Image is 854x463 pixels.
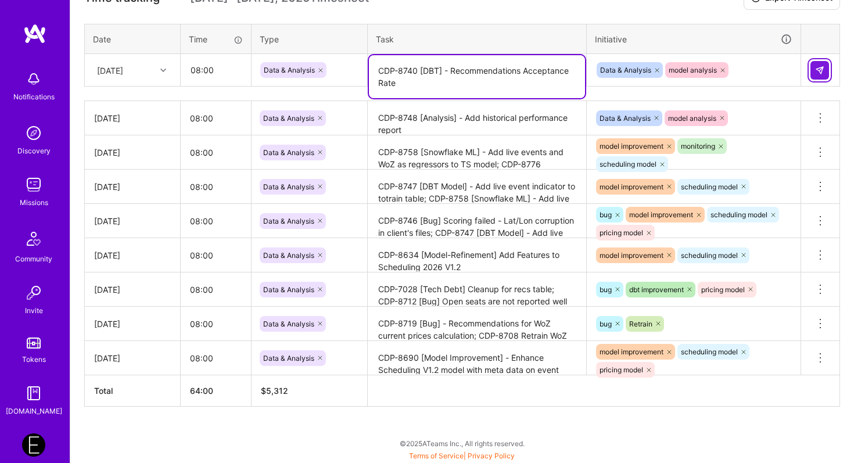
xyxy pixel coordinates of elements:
[263,285,314,294] span: Data & Analysis
[681,142,715,150] span: monitoring
[189,33,243,45] div: Time
[22,281,45,304] img: Invite
[263,320,314,328] span: Data & Analysis
[600,228,643,237] span: pricing model
[181,171,251,202] input: HH:MM
[600,142,663,150] span: model improvement
[263,182,314,191] span: Data & Analysis
[94,352,171,364] div: [DATE]
[22,353,46,365] div: Tokens
[94,112,171,124] div: [DATE]
[70,429,854,458] div: © 2025 ATeams Inc., All rights reserved.
[181,274,251,305] input: HH:MM
[181,308,251,339] input: HH:MM
[25,304,43,317] div: Invite
[94,215,171,227] div: [DATE]
[181,55,250,85] input: HH:MM
[97,64,123,76] div: [DATE]
[181,375,252,407] th: 64:00
[263,251,314,260] span: Data & Analysis
[263,217,314,225] span: Data & Analysis
[181,103,251,134] input: HH:MM
[94,283,171,296] div: [DATE]
[19,433,48,457] a: Endeavor: Data Team- 3338DES275
[600,114,651,123] span: Data & Analysis
[15,253,52,265] div: Community
[810,61,830,80] div: null
[263,354,314,362] span: Data & Analysis
[629,285,684,294] span: dbt improvement
[600,347,663,356] span: model improvement
[17,145,51,157] div: Discovery
[263,148,314,157] span: Data & Analysis
[22,173,45,196] img: teamwork
[369,342,585,374] textarea: CDP-8690 [Model Improvement] - Enhance Scheduling V1.2 model with meta data on event count and sa...
[20,225,48,253] img: Community
[668,114,716,123] span: model analysis
[595,33,792,46] div: Initiative
[22,433,45,457] img: Endeavor: Data Team- 3338DES275
[94,249,171,261] div: [DATE]
[409,451,464,460] a: Terms of Service
[600,66,651,74] span: Data & Analysis
[6,405,62,417] div: [DOMAIN_NAME]
[85,375,181,407] th: Total
[94,146,171,159] div: [DATE]
[629,320,652,328] span: Retrain
[94,181,171,193] div: [DATE]
[600,210,612,219] span: bug
[681,182,738,191] span: scheduling model
[815,66,824,75] img: Submit
[409,451,515,460] span: |
[600,251,663,260] span: model improvement
[369,274,585,306] textarea: CDP-7028 [Tech Debt] Cleanup for recs table; CDP-8712 [Bug] Open seats are not reported well
[181,343,251,374] input: HH:MM
[369,171,585,203] textarea: CDP-8747 [DBT Model] - Add live event indicator to totrain table; CDP-8758 [Snowflake ML] - Add l...
[181,137,251,168] input: HH:MM
[264,66,315,74] span: Data & Analysis
[369,205,585,237] textarea: CDP-8746 [Bug] Scoring failed - Lat/Lon corruption in client's files; CDP-8747 [DBT Model] - Add ...
[369,239,585,271] textarea: CDP-8634 [Model-Refinement] Add Features to Scheduling 2026 V1.2
[701,285,745,294] span: pricing model
[369,308,585,340] textarea: CDP-8719 [Bug] - Recommendations for WoZ current prices calculation; CDP-8708 Retrain WoZ
[600,160,656,168] span: scheduling model
[22,67,45,91] img: bell
[711,210,767,219] span: scheduling model
[20,196,48,209] div: Missions
[160,67,166,73] i: icon Chevron
[181,240,251,271] input: HH:MM
[252,24,368,54] th: Type
[681,251,738,260] span: scheduling model
[22,382,45,405] img: guide book
[263,114,314,123] span: Data & Analysis
[600,365,643,374] span: pricing model
[261,386,288,396] span: $ 5,312
[681,347,738,356] span: scheduling model
[600,285,612,294] span: bug
[600,320,612,328] span: bug
[368,24,587,54] th: Task
[85,24,181,54] th: Date
[629,210,693,219] span: model improvement
[22,121,45,145] img: discovery
[181,206,251,236] input: HH:MM
[369,102,585,134] textarea: CDP-8748 [Analysis] - Add historical performance report
[23,23,46,44] img: logo
[468,451,515,460] a: Privacy Policy
[369,137,585,168] textarea: CDP-8758 [Snowflake ML] - Add live events and WoZ as regressors to TS model; CDP-8776 [Monitor] A...
[669,66,717,74] span: model analysis
[13,91,55,103] div: Notifications
[600,182,663,191] span: model improvement
[94,318,171,330] div: [DATE]
[27,338,41,349] img: tokens
[369,55,585,98] textarea: CDP-8740 [DBT] - Recommendations Acceptance Rate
